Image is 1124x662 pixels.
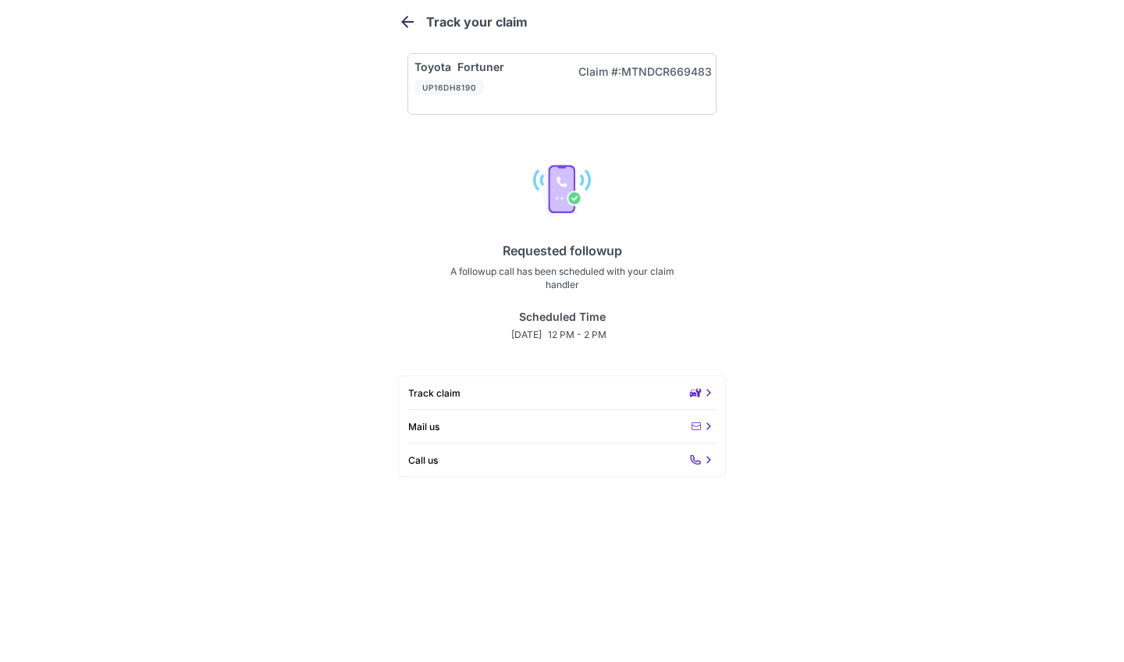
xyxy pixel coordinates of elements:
[408,454,438,467] span: Call us
[414,15,589,29] h6: Track your claim
[511,310,613,323] h6: Scheduled Time
[511,328,542,341] span: [DATE]
[414,80,484,95] div: UP16DH8190
[408,386,461,400] span: Track claim
[445,265,679,291] span: A followup call has been scheduled with your claim handler
[548,328,606,341] span: 12 PM - 2 PM
[408,420,439,433] span: Mail us
[445,243,679,258] h6: Requested followup
[578,63,712,105] p: Claim #: MTNDCR669483
[414,60,568,73] h5: Toyota Fortuner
